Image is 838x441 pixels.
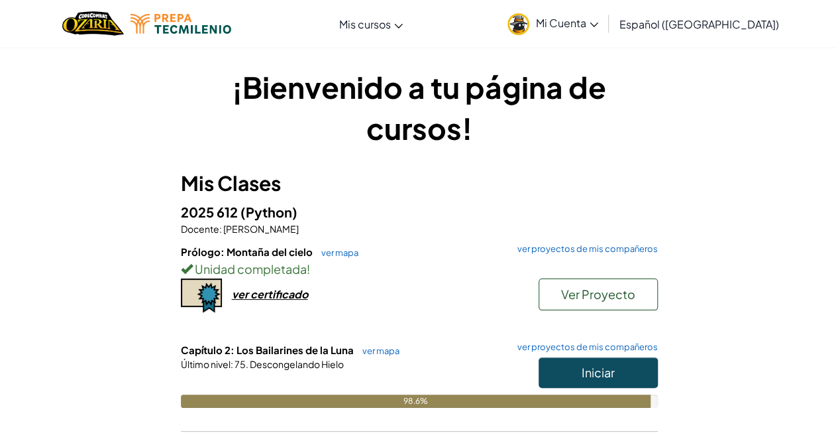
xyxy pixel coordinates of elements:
span: Mi Cuenta [536,16,598,30]
span: Unidad completada [193,261,307,277]
span: 75. [233,358,248,370]
img: Home [62,10,124,37]
span: (Python) [240,204,297,220]
span: Ver Proyecto [561,286,635,302]
img: certificate-icon.png [181,279,222,313]
button: Ver Proyecto [539,279,658,310]
span: Prólogo: Montaña del cielo [181,245,315,258]
span: : [231,358,233,370]
span: Descongelando Hielo [248,358,344,370]
h3: Mis Clases [181,168,658,198]
a: ver proyectos de mis compañeros [511,245,658,253]
div: 98.6% [181,395,651,408]
span: Capítulo 2: Los Bailarines de la Luna [181,344,356,356]
span: Docente [181,223,219,235]
a: ver mapa [315,247,358,258]
span: [PERSON_NAME] [222,223,299,235]
a: ver proyectos de mis compañeros [511,343,658,351]
span: Mis cursos [339,17,391,31]
img: avatar [507,13,529,35]
span: : [219,223,222,235]
a: ver certificado [181,287,308,301]
a: Mis cursos [333,6,409,42]
a: Mi Cuenta [501,3,605,44]
span: ! [307,261,310,277]
button: Iniciar [539,357,658,388]
a: ver mapa [356,346,399,356]
h1: ¡Bienvenido a tu página de cursos! [181,66,658,149]
img: Tecmilenio logo [131,14,231,34]
span: 2025 612 [181,204,240,220]
a: Ozaria by CodeCombat logo [62,10,124,37]
span: Español ([GEOGRAPHIC_DATA]) [619,17,779,31]
span: Iniciar [582,365,615,380]
a: Español ([GEOGRAPHIC_DATA]) [613,6,786,42]
span: Último nivel [181,358,231,370]
div: ver certificado [232,287,308,301]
